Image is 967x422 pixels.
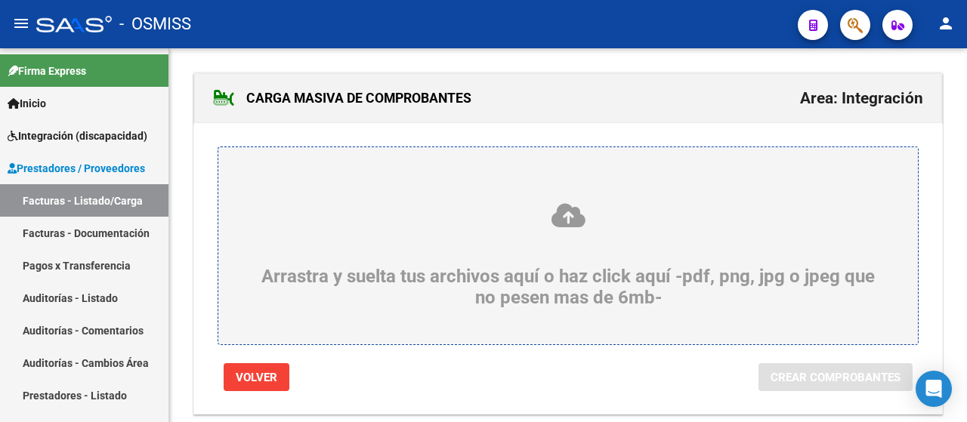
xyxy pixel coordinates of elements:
span: - OSMISS [119,8,191,41]
span: Integración (discapacidad) [8,128,147,144]
h2: Area: Integración [800,84,923,112]
button: Volver [224,363,289,391]
span: Crear Comprobantes [771,371,901,384]
div: Open Intercom Messenger [916,371,952,407]
div: Arrastra y suelta tus archivos aquí o haz click aquí -pdf, png, jpg o jpeg que no pesen mas de 6mb- [255,202,882,308]
button: Crear Comprobantes [758,363,913,391]
span: Prestadores / Proveedores [8,160,145,177]
mat-icon: menu [12,14,30,32]
mat-icon: person [937,14,955,32]
h1: CARGA MASIVA DE COMPROBANTES [213,86,471,110]
span: Inicio [8,95,46,112]
span: Volver [236,371,277,384]
span: Firma Express [8,63,86,79]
